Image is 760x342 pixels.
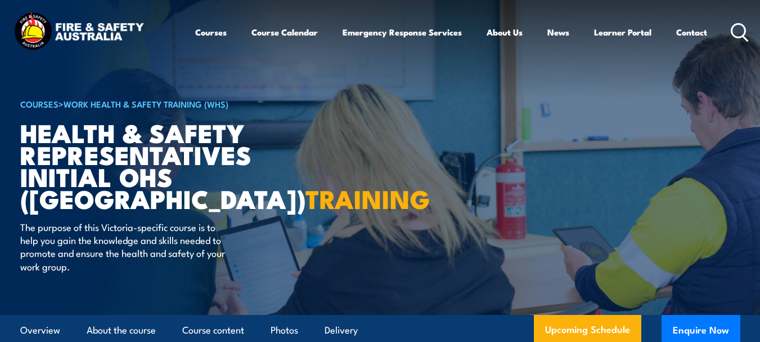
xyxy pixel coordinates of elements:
[251,19,318,46] a: Course Calendar
[20,97,298,110] h6: >
[20,220,226,273] p: The purpose of this Victoria-specific course is to help you gain the knowledge and skills needed ...
[676,19,707,46] a: Contact
[64,97,228,110] a: Work Health & Safety Training (WHS)
[305,179,430,217] strong: TRAINING
[594,19,651,46] a: Learner Portal
[547,19,569,46] a: News
[20,121,298,210] h1: Health & Safety Representatives Initial OHS ([GEOGRAPHIC_DATA])
[20,97,59,110] a: COURSES
[195,19,227,46] a: Courses
[343,19,462,46] a: Emergency Response Services
[487,19,523,46] a: About Us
